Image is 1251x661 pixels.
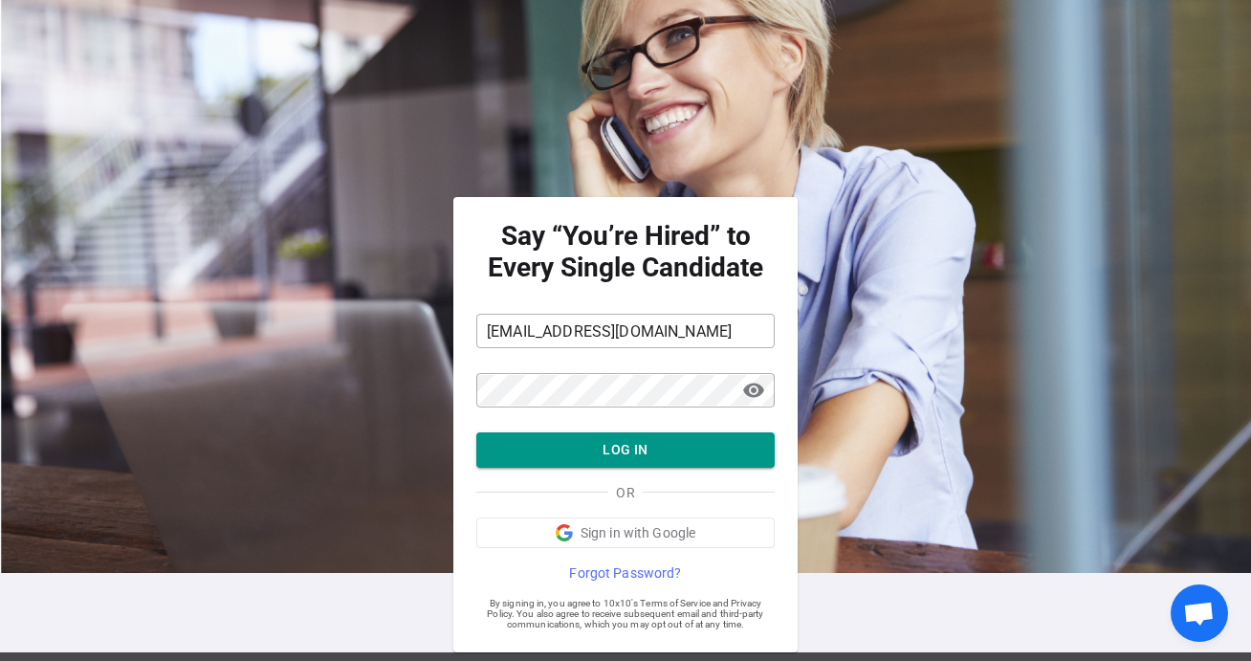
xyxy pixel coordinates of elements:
[742,379,765,402] span: visibility
[476,598,775,629] span: By signing in, you agree to 10x10's Terms of Service and Privacy Policy. You also agree to receiv...
[569,563,681,583] span: Forgot Password?
[476,518,775,548] button: Sign in with Google
[581,523,696,542] span: Sign in with Google
[476,316,775,346] input: Email Address*
[616,483,634,502] span: OR
[476,563,775,583] a: Forgot Password?
[476,220,775,283] strong: Say “You’re Hired” to Every Single Candidate
[1171,584,1228,642] a: Open chat
[476,432,775,468] button: LOG IN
